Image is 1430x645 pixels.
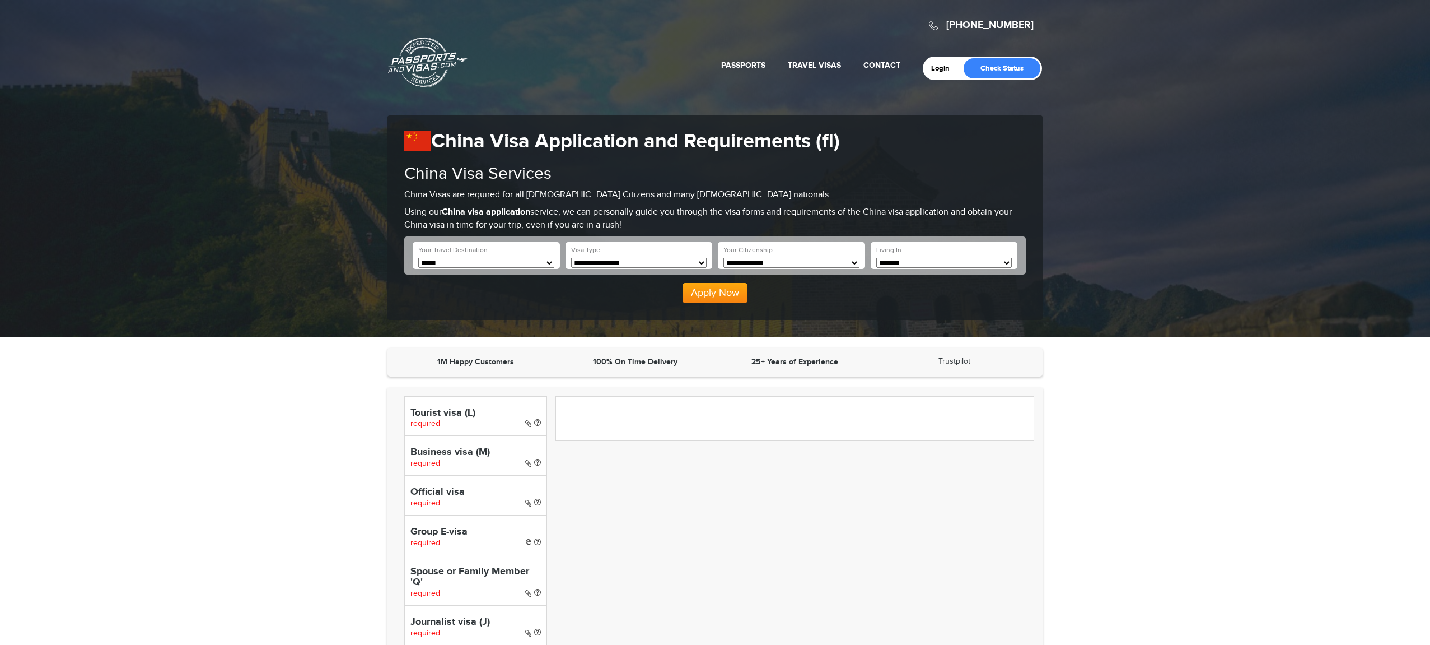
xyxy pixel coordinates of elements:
[526,539,531,545] i: e-Visa
[404,206,1026,232] p: Using our service, we can personally guide you through the visa forms and requirements of the Chi...
[410,589,440,598] span: required
[410,629,440,638] span: required
[418,245,488,255] label: Your Travel Destination
[410,459,440,468] span: required
[404,165,1026,183] h2: China Visa Services
[721,61,765,70] a: Passports
[410,539,440,547] span: required
[410,408,541,419] h4: Tourist visa (L)
[410,567,541,589] h4: Spouse or Family Member 'Q'
[938,357,970,366] a: Trustpilot
[410,487,541,498] h4: Official visa
[525,460,531,467] i: Paper Visa
[964,58,1040,78] a: Check Status
[751,357,838,366] strong: 25+ Years of Experience
[404,129,1026,154] h1: China Visa Application and Requirements (fl)
[410,419,440,428] span: required
[946,19,1034,31] a: [PHONE_NUMBER]
[525,420,531,428] i: Paper Visa
[410,617,541,628] h4: Journalist visa (J)
[410,447,541,458] h4: Business visa (M)
[876,245,901,255] label: Living In
[593,357,677,366] strong: 100% On Time Delivery
[723,245,773,255] label: Your Citizenship
[410,527,541,538] h4: Group E-visa
[437,357,514,366] strong: 1M Happy Customers
[388,37,468,87] a: Passports & [DOMAIN_NAME]
[404,189,1026,202] p: China Visas are required for all [DEMOGRAPHIC_DATA] Citizens and many [DEMOGRAPHIC_DATA] nationals.
[931,64,957,73] a: Login
[410,499,440,508] span: required
[442,207,530,217] strong: China visa application
[525,629,531,637] i: Paper Visa
[525,499,531,507] i: Paper Visa
[683,283,747,303] button: Apply Now
[571,245,600,255] label: Visa Type
[863,61,900,70] a: Contact
[525,590,531,597] i: Paper Visa
[788,61,841,70] a: Travel Visas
